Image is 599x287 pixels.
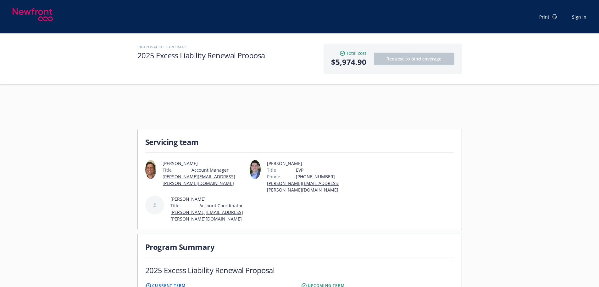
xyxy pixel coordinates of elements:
[331,56,366,68] span: $5,974.90
[163,174,235,186] a: [PERSON_NAME][EMAIL_ADDRESS][PERSON_NAME][DOMAIN_NAME]
[170,202,180,209] span: Title
[267,173,280,180] span: Phone
[163,160,247,167] span: [PERSON_NAME]
[137,43,317,50] h2: Proposal of coverage
[145,160,156,179] img: employee photo
[296,173,352,180] span: [PHONE_NUMBER]
[191,167,247,173] span: Account Manager
[374,53,454,65] button: Request to bind coverage
[572,14,586,20] a: Sign in
[170,196,247,202] span: [PERSON_NAME]
[539,14,557,20] div: Print
[145,137,454,147] h1: Servicing team
[145,265,275,275] h1: 2025 Excess Liability Renewal Proposal
[163,167,172,173] span: Title
[199,202,247,209] span: Account Coordinator
[296,167,352,173] span: EVP
[267,180,340,193] a: [PERSON_NAME][EMAIL_ADDRESS][PERSON_NAME][DOMAIN_NAME]
[386,56,441,62] span: Request to bind coverage
[137,50,317,60] h1: 2025 Excess Liability Renewal Proposal
[250,160,261,179] img: employee photo
[170,209,243,222] a: [PERSON_NAME][EMAIL_ADDRESS][PERSON_NAME][DOMAIN_NAME]
[267,167,276,173] span: Title
[267,160,352,167] span: [PERSON_NAME]
[145,242,454,252] h1: Program Summary
[346,50,366,56] span: Total cost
